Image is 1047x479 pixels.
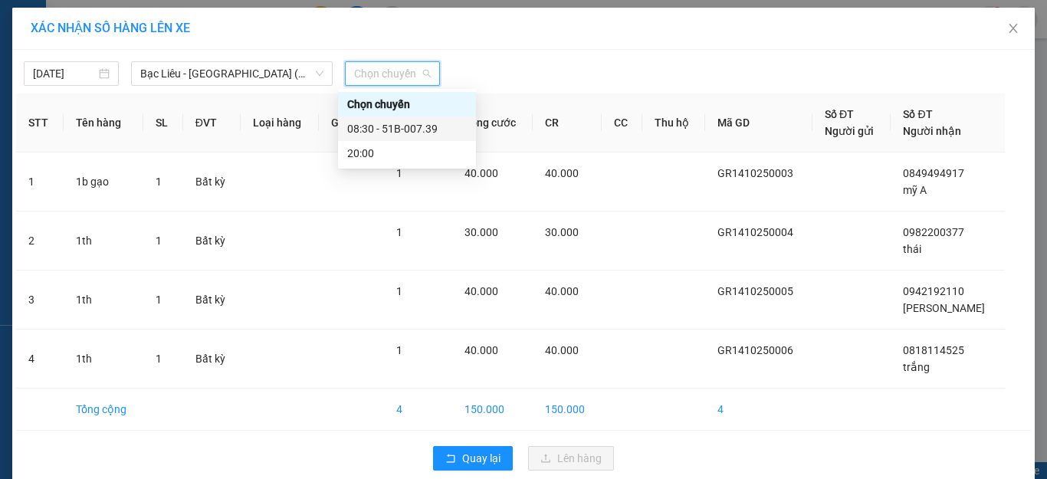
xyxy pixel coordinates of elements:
td: 4 [384,389,452,431]
span: 1 [156,353,162,365]
b: TRÍ NHÂN [88,10,166,29]
span: 1 [156,176,162,188]
span: 1 [396,167,402,179]
span: Bạc Liêu - Sài Gòn (VIP) [140,62,323,85]
span: mỹ A [903,184,927,196]
span: XÁC NHẬN SỐ HÀNG LÊN XE [31,21,190,35]
span: Người nhận [903,125,961,137]
span: 40.000 [464,285,498,297]
th: SL [143,94,182,153]
span: Số ĐT [825,108,854,120]
span: thái [903,243,921,255]
span: close [1007,22,1019,34]
th: Tổng cước [452,94,533,153]
b: GỬI : VP Giá Rai [7,114,157,139]
span: 30.000 [464,226,498,238]
span: rollback [445,453,456,465]
span: trắng [903,361,930,373]
span: GR1410250003 [717,167,793,179]
span: 0942192110 [903,285,964,297]
td: 1th [64,330,144,389]
td: 4 [16,330,64,389]
span: Số ĐT [903,108,932,120]
span: 1 [156,294,162,306]
li: [STREET_ADDRESS][PERSON_NAME] [7,34,292,72]
button: uploadLên hàng [528,446,614,471]
th: Ghi chú [319,94,384,153]
td: 3 [16,271,64,330]
div: Chọn chuyến [338,92,476,116]
span: Quay lại [462,450,501,467]
span: 40.000 [545,167,579,179]
td: 150.000 [452,389,533,431]
th: STT [16,94,64,153]
span: 1 [396,344,402,356]
span: GR1410250004 [717,226,793,238]
td: Bất kỳ [183,330,241,389]
span: 30.000 [545,226,579,238]
span: 1 [156,235,162,247]
th: ĐVT [183,94,241,153]
button: Close [992,8,1035,51]
span: environment [88,37,100,49]
input: 14/10/2025 [33,65,96,82]
td: 1 [16,153,64,212]
span: down [315,69,324,78]
span: 40.000 [545,344,579,356]
td: Bất kỳ [183,271,241,330]
span: 0849494917 [903,167,964,179]
span: 40.000 [545,285,579,297]
span: GR1410250006 [717,344,793,356]
span: [PERSON_NAME] [903,302,985,314]
th: CC [602,94,642,153]
span: GR1410250005 [717,285,793,297]
td: Bất kỳ [183,153,241,212]
td: 150.000 [533,389,602,431]
span: Người gửi [825,125,874,137]
th: Tên hàng [64,94,144,153]
li: 0983 44 7777 [7,72,292,91]
div: 20:00 [347,145,467,162]
span: 1 [396,226,402,238]
span: 1 [396,285,402,297]
td: Tổng cộng [64,389,144,431]
th: CR [533,94,602,153]
td: 1th [64,212,144,271]
td: 2 [16,212,64,271]
span: Chọn chuyến [354,62,431,85]
td: 1th [64,271,144,330]
th: Loại hàng [241,94,318,153]
td: 1b gạo [64,153,144,212]
span: 0818114525 [903,344,964,356]
th: Mã GD [705,94,812,153]
button: rollbackQuay lại [433,446,513,471]
span: phone [88,75,100,87]
td: 4 [705,389,812,431]
div: Chọn chuyến [347,96,467,113]
span: 40.000 [464,167,498,179]
div: 08:30 - 51B-007.39 [347,120,467,137]
span: 40.000 [464,344,498,356]
th: Thu hộ [642,94,705,153]
td: Bất kỳ [183,212,241,271]
span: 0982200377 [903,226,964,238]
